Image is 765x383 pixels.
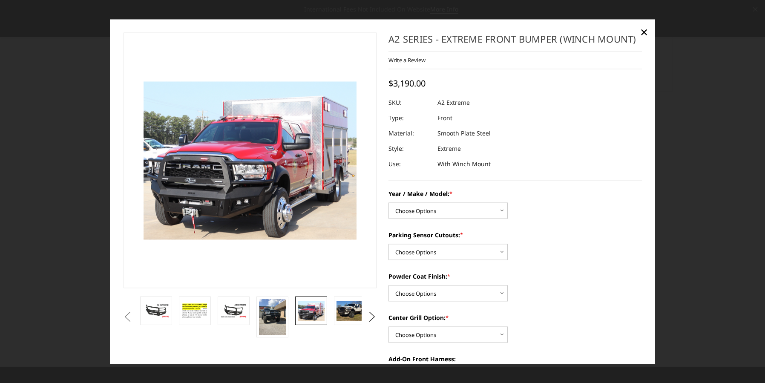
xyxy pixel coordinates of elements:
img: A2 Series - Extreme Front Bumper (winch mount) [336,301,363,321]
dt: Style: [388,141,431,156]
img: A2 Series - Extreme Front Bumper (winch mount) [298,301,325,321]
dd: A2 Extreme [437,95,470,110]
button: Previous [121,311,134,324]
span: × [640,23,648,41]
dt: SKU: [388,95,431,110]
iframe: Chat Widget [722,342,765,383]
label: Year / Make / Model: [388,189,642,198]
label: Parking Sensor Cutouts: [388,230,642,239]
img: A2 Series - Extreme Front Bumper (winch mount) [259,299,286,335]
label: Add-On Front Harness: [388,354,642,363]
dt: Material: [388,126,431,141]
dd: Extreme [437,141,461,156]
dd: Smooth Plate Steel [437,126,491,141]
button: Next [366,311,379,324]
h1: A2 Series - Extreme Front Bumper (winch mount) [388,32,642,52]
label: Powder Coat Finish: [388,272,642,281]
a: Write a Review [388,56,426,64]
dd: With Winch Mount [437,156,491,172]
dt: Use: [388,156,431,172]
img: A2 Series - Extreme Front Bumper (winch mount) [220,303,247,318]
a: Close [637,26,651,39]
img: A2 Series - Extreme Front Bumper (winch mount) [143,303,170,318]
span: $3,190.00 [388,78,426,89]
img: A2 Series - Extreme Front Bumper (winch mount) [181,302,208,320]
label: Center Grill Option: [388,313,642,322]
dd: Front [437,110,452,126]
dt: Type: [388,110,431,126]
a: A2 Series - Extreme Front Bumper (winch mount) [124,32,377,288]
